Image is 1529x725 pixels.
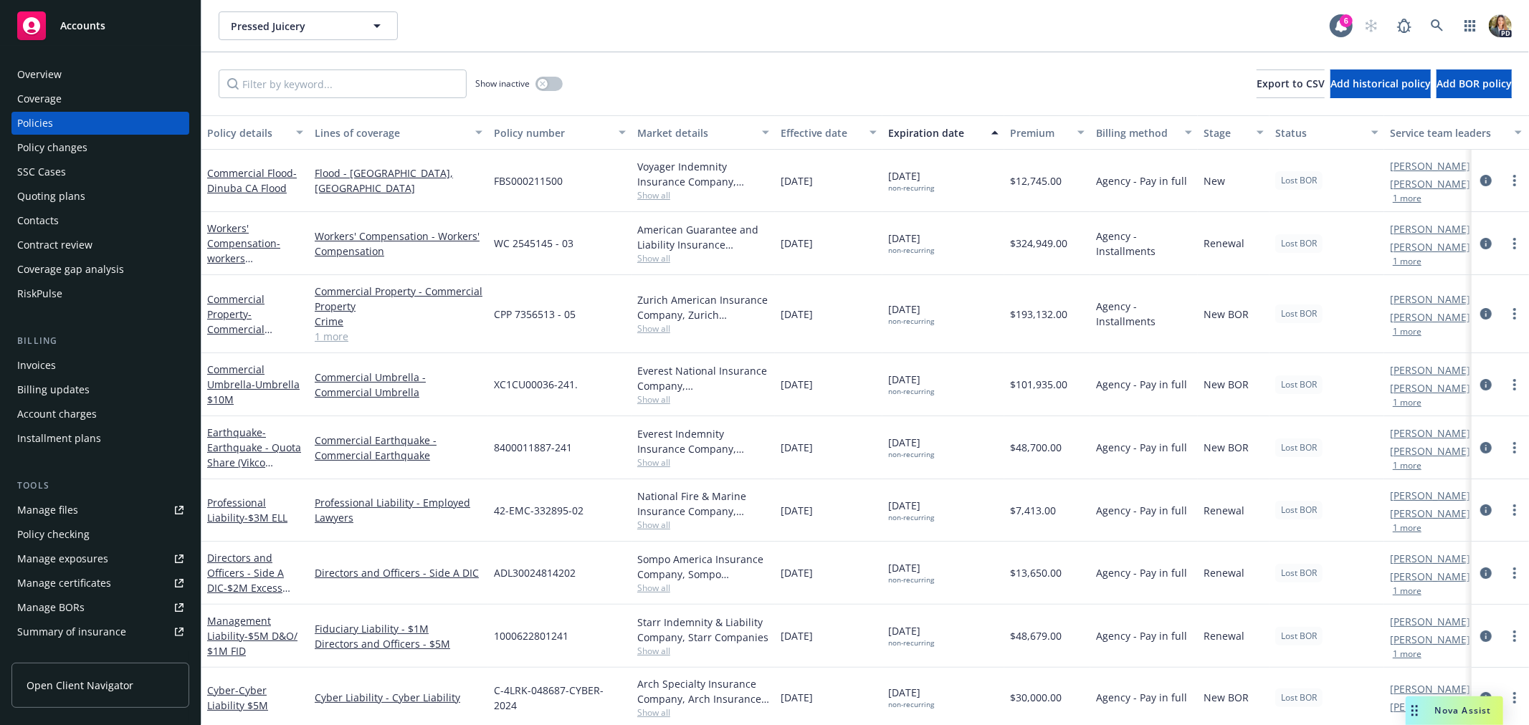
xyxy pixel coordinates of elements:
[17,112,53,135] div: Policies
[11,334,189,348] div: Billing
[1096,565,1187,580] span: Agency - Pay in full
[315,433,482,463] a: Commercial Earthquake - Commercial Earthquake
[1390,221,1470,236] a: [PERSON_NAME]
[637,706,769,719] span: Show all
[207,307,272,351] span: - Commercial Property
[1096,503,1187,518] span: Agency - Pay in full
[17,63,62,86] div: Overview
[1506,439,1523,456] a: more
[1204,236,1244,251] span: Renewal
[775,115,882,150] button: Effective date
[494,683,626,713] span: C-4LRK-048687-CYBER-2024
[637,363,769,393] div: Everest National Insurance Company, [GEOGRAPHIC_DATA]
[315,314,482,329] a: Crime
[494,628,568,643] span: 1000622801241
[888,317,934,326] div: non-recurring
[17,87,62,110] div: Coverage
[1489,14,1512,37] img: photo
[11,63,189,86] a: Overview
[17,403,97,426] div: Account charges
[1010,236,1067,251] span: $324,949.00
[637,322,769,335] span: Show all
[888,125,983,140] div: Expiration date
[888,435,934,459] span: [DATE]
[888,685,934,709] span: [DATE]
[244,511,287,524] span: - $3M ELL
[207,496,287,524] a: Professional Liability
[888,168,934,193] span: [DATE]
[17,499,78,522] div: Manage files
[888,560,934,585] span: [DATE]
[207,378,300,406] span: - Umbrella $10M
[219,11,398,40] button: Pressed Juicery
[1477,628,1495,645] a: circleInformation
[637,676,769,706] div: Arch Specialty Insurance Company, Arch Insurance Company, Coalition Insurance Solutions (MGA)
[888,700,934,709] div: non-recurring
[207,426,301,484] a: Earthquake
[1096,377,1187,392] span: Agency - Pay in full
[888,387,934,396] div: non-recurring
[11,354,189,377] a: Invoices
[488,115,632,150] button: Policy number
[888,450,934,459] div: non-recurring
[17,620,126,643] div: Summary of insurance
[1010,690,1062,705] span: $30,000.00
[494,565,576,580] span: ADL30024814202
[888,638,934,648] div: non-recurring
[11,282,189,305] a: RiskPulse
[207,221,280,280] a: Workers' Compensation
[11,499,189,522] a: Manage files
[1204,565,1244,580] span: Renewal
[201,115,309,150] button: Policy details
[1406,696,1503,725] button: Nova Assist
[781,307,813,322] span: [DATE]
[315,370,482,400] a: Commercial Umbrella - Commercial Umbrella
[1477,235,1495,252] a: circleInformation
[207,551,284,610] a: Directors and Officers - Side A DIC
[1204,628,1244,643] span: Renewal
[11,427,189,450] a: Installment plans
[637,222,769,252] div: American Guarantee and Liability Insurance Company, Zurich Insurance Group
[1281,567,1317,580] span: Lost BOR
[1257,77,1325,90] span: Export to CSV
[207,236,280,280] span: - workers compensation
[1096,125,1176,140] div: Billing method
[1270,115,1384,150] button: Status
[637,582,769,594] span: Show all
[1390,506,1470,521] a: [PERSON_NAME]
[1477,172,1495,189] a: circleInformation
[1390,699,1470,714] a: [PERSON_NAME]
[207,614,297,658] a: Management Liability
[1506,501,1523,519] a: more
[11,209,189,232] a: Contacts
[888,183,934,193] div: non-recurring
[494,440,572,455] span: 8400011887-241
[1506,305,1523,322] a: more
[315,284,482,314] a: Commercial Property - Commercial Property
[207,292,265,351] a: Commercial Property
[207,629,297,658] span: - $5M D&O/ $1M FID
[888,246,934,255] div: non-recurring
[1090,115,1198,150] button: Billing method
[1506,565,1523,582] a: more
[637,159,769,189] div: Voyager Indemnity Insurance Company, Assurant, Amwins
[1096,229,1192,259] span: Agency - Installments
[11,620,189,643] a: Summary of insurance
[1204,377,1249,392] span: New BOR
[1390,569,1470,584] a: [PERSON_NAME]
[1390,443,1470,458] a: [PERSON_NAME]
[637,189,769,201] span: Show all
[1437,69,1512,98] button: Add BOR policy
[1406,696,1424,725] div: Drag to move
[1390,158,1470,173] a: [PERSON_NAME]
[231,19,355,34] span: Pressed Juicery
[11,6,189,46] a: Accounts
[11,258,189,281] a: Coverage gap analysis
[1004,115,1090,150] button: Premium
[781,503,813,518] span: [DATE]
[315,495,482,525] a: Professional Liability - Employed Lawyers
[1423,11,1452,40] a: Search
[637,645,769,657] span: Show all
[1393,327,1421,336] button: 1 more
[637,252,769,264] span: Show all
